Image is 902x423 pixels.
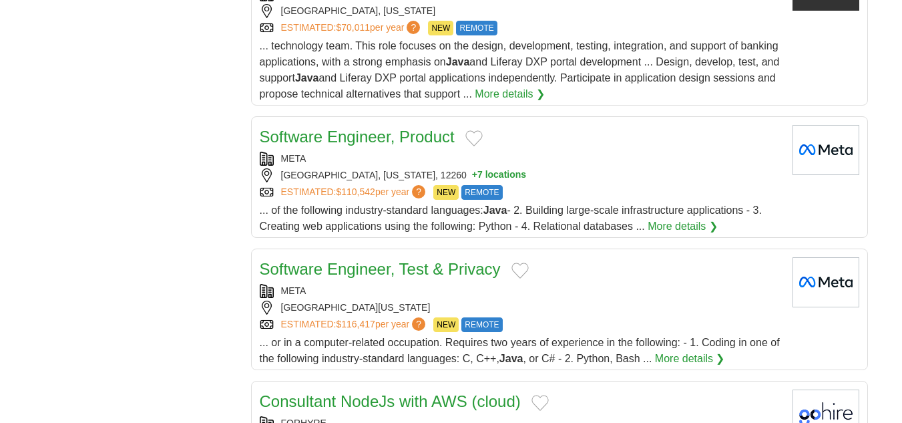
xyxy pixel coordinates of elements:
[281,21,423,35] a: ESTIMATED:$70,011per year?
[260,40,780,100] span: ... technology team. This role focuses on the design, development, testing, integration, and supp...
[472,168,526,182] button: +7 locations
[336,186,375,197] span: $110,542
[446,56,470,67] strong: Java
[260,260,501,278] a: Software Engineer, Test & Privacy
[260,392,521,410] a: Consultant NodeJs with AWS (cloud)
[260,4,782,18] div: [GEOGRAPHIC_DATA], [US_STATE]
[648,219,718,235] a: More details ❯
[461,317,502,332] span: REMOTE
[531,395,549,411] button: Add to favorite jobs
[465,130,483,146] button: Add to favorite jobs
[281,185,429,200] a: ESTIMATED:$110,542per year?
[281,317,429,332] a: ESTIMATED:$116,417per year?
[472,168,477,182] span: +
[461,185,502,200] span: REMOTE
[655,351,725,367] a: More details ❯
[412,317,425,331] span: ?
[511,263,529,279] button: Add to favorite jobs
[260,337,780,364] span: ... or in a computer-related occupation. Requires two years of experience in the following: - 1. ...
[260,128,455,146] a: Software Engineer, Product
[281,153,306,164] a: META
[281,285,306,296] a: META
[412,185,425,198] span: ?
[793,125,859,175] img: Meta logo
[295,72,319,84] strong: Java
[475,86,545,102] a: More details ❯
[428,21,453,35] span: NEW
[456,21,497,35] span: REMOTE
[336,22,370,33] span: $70,011
[793,257,859,307] img: Meta logo
[499,353,523,364] strong: Java
[433,317,459,332] span: NEW
[483,204,507,216] strong: Java
[336,319,375,329] span: $116,417
[260,301,782,315] div: [GEOGRAPHIC_DATA][US_STATE]
[260,168,782,182] div: [GEOGRAPHIC_DATA], [US_STATE], 12260
[260,204,762,232] span: ... of the following industry-standard languages: - 2. Building large-scale infrastructure applic...
[433,185,459,200] span: NEW
[407,21,420,34] span: ?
